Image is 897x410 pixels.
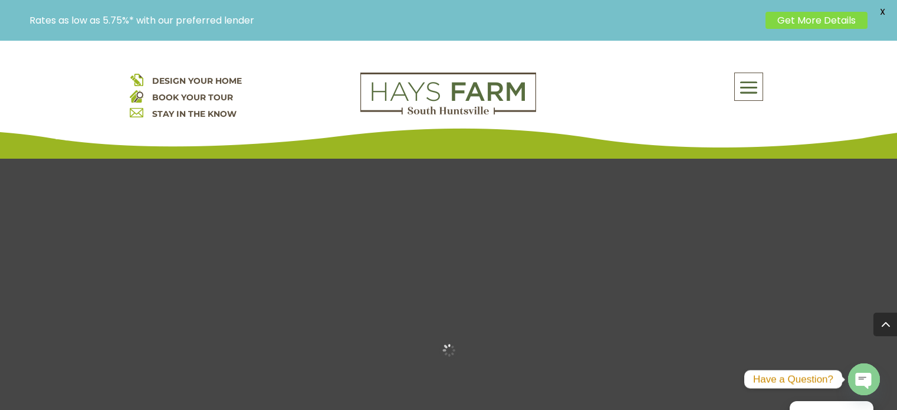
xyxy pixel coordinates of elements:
[873,3,891,21] span: X
[152,76,242,86] a: DESIGN YOUR HOME
[360,107,536,117] a: hays farm homes huntsville development
[29,15,760,26] p: Rates as low as 5.75%* with our preferred lender
[130,89,143,103] img: book your home tour
[765,12,868,29] a: Get More Details
[152,109,236,119] a: STAY IN THE KNOW
[152,92,233,103] a: BOOK YOUR TOUR
[130,73,143,86] img: design your home
[360,73,536,115] img: Logo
